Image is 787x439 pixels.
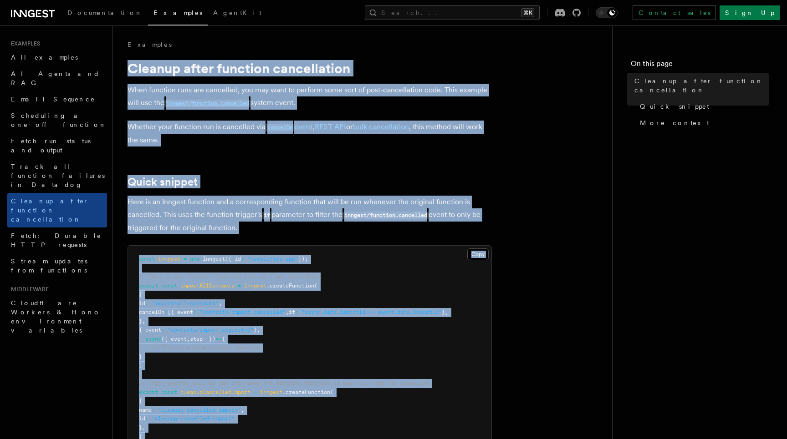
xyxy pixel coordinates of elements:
[145,336,161,342] span: async
[11,299,101,334] span: Cloudflare Workers & Hono environment variables
[128,196,492,234] p: Here is an Inngest function and a corresponding function that will be run whenever the original f...
[11,70,100,86] span: AI Agents and RAG
[128,40,172,49] a: Examples
[152,407,155,413] span: :
[139,398,142,404] span: {
[631,58,769,73] h4: On this page
[139,362,142,368] span: )
[128,176,198,188] a: Quick snippet
[199,309,286,315] span: "contacts/import.cancelled"
[142,318,145,324] span: ,
[62,3,148,25] a: Documentation
[7,193,107,227] a: Cleanup after function cancellation
[145,300,148,307] span: :
[720,5,780,20] a: Sign Up
[330,389,333,395] span: (
[298,256,308,262] span: });
[289,309,295,315] span: if
[241,256,244,262] span: :
[152,344,260,351] span: // This is a long running function
[193,309,196,315] span: :
[190,336,215,342] span: step })
[247,256,298,262] span: "newsletter-app"
[634,76,769,95] span: Cleanup after function cancellation
[152,415,235,422] span: "cleanup-cancelled-import"
[640,102,709,111] span: Quick snippet
[11,112,107,128] span: Scheduling a one-off function
[442,309,448,315] span: }]
[180,283,235,289] span: importAllContacts
[225,256,241,262] span: ({ id
[203,256,225,262] span: Inngest
[11,232,102,248] span: Fetch: Durable HTTP requests
[254,327,257,333] span: }
[314,283,317,289] span: (
[158,256,180,262] span: inngest
[7,158,107,193] a: Track all function failures in Datadog
[266,124,294,131] code: cancelOn
[7,295,107,338] a: Cloudflare Workers & Hono environment variables
[282,389,330,395] span: .createFunction
[139,300,145,307] span: id
[353,122,409,131] a: bulk cancellation
[596,7,618,18] button: Toggle dark mode
[161,283,177,289] span: const
[631,73,769,98] a: Cleanup after function cancellation
[7,107,107,133] a: Scheduling a one-off function
[139,389,158,395] span: export
[139,415,145,422] span: id
[161,389,177,395] span: const
[208,3,267,25] a: AgentKit
[139,291,142,298] span: {
[266,122,313,131] a: cancelOnevent
[128,60,492,76] h1: Cleanup after function cancellation
[161,327,164,333] span: :
[295,309,298,315] span: :
[222,336,225,342] span: {
[636,115,769,131] a: More context
[636,98,769,115] a: Quick snippet
[139,407,152,413] span: name
[180,389,250,395] span: cleanupCancelledImport
[7,49,107,66] a: All examples
[139,309,164,315] span: cancelOn
[11,163,105,188] span: Track all function failures in Datadog
[139,283,158,289] span: export
[139,273,317,280] span: // This is our "import" function that will get cancelled
[142,424,145,431] span: ,
[139,380,429,386] span: // This function will be run only when the matching function_id has a run that is cancelled
[7,66,107,91] a: AI Agents and RAG
[139,318,142,324] span: }
[128,121,492,146] p: Whether your function run is cancelled via , or , this method will work the same.
[7,286,49,293] span: Middleware
[139,353,142,360] span: }
[145,415,148,422] span: :
[164,309,168,315] span: :
[11,54,78,61] span: All examples
[7,253,107,278] a: Stream updates from functions
[219,300,222,307] span: ,
[7,40,40,47] span: Examples
[257,327,260,333] span: ,
[260,389,282,395] span: inngest
[342,212,429,219] code: inngest/function.cancelled
[244,283,266,289] span: inngest
[640,118,709,127] span: More context
[7,133,107,158] a: Fetch run status and output
[168,309,193,315] span: [{ event
[11,96,95,103] span: Email Sequence
[254,389,257,395] span: =
[168,327,254,333] span: "contacts/import.requested"
[315,122,346,131] a: REST API
[128,84,492,110] p: When function runs are cancelled, you may want to perform some sort of post-cancellation code. Th...
[215,336,222,342] span: =>
[148,3,208,25] a: Examples
[152,300,219,307] span: "import-all-contacts"
[302,309,442,315] span: "async.data.importId == event.data.importId"
[139,424,142,431] span: }
[164,98,250,107] a: inngest/function.cancelled
[365,5,540,20] button: Search...⌘K
[11,197,89,223] span: Cleanup after function cancellation
[262,212,271,219] code: if
[139,256,155,262] span: const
